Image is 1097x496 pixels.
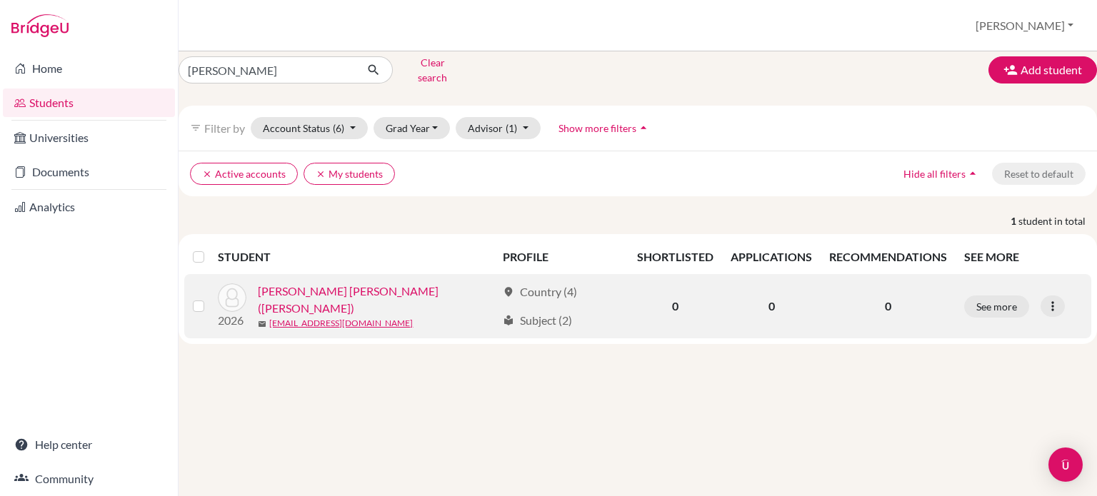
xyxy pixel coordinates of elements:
span: local_library [503,315,514,326]
th: SHORTLISTED [628,240,722,274]
button: Add student [988,56,1097,83]
a: Home [3,54,175,83]
span: location_on [503,286,514,298]
span: (1) [506,122,517,134]
img: Tran, Dinh Ngoc Anh (Annie) [218,283,246,312]
span: Show more filters [558,122,636,134]
span: mail [258,320,266,328]
i: arrow_drop_up [636,121,651,135]
button: [PERSON_NAME] [969,12,1080,39]
span: Hide all filters [903,168,966,180]
a: Universities [3,123,175,152]
td: 0 [628,274,722,338]
p: 0 [829,298,947,315]
a: Analytics [3,193,175,221]
a: [EMAIL_ADDRESS][DOMAIN_NAME] [269,317,413,330]
input: Find student by name... [179,56,356,83]
th: PROFILE [494,240,628,274]
button: clearActive accounts [190,163,298,185]
a: Documents [3,158,175,186]
button: Reset to default [992,163,1086,185]
img: Bridge-U [11,14,69,37]
th: SEE MORE [956,240,1091,274]
p: 2026 [218,312,246,329]
button: clearMy students [304,163,395,185]
a: Students [3,88,175,117]
strong: 1 [1011,213,1018,228]
td: 0 [722,274,821,338]
button: Clear search [393,51,472,88]
div: Open Intercom Messenger [1048,447,1083,482]
div: Subject (2) [503,312,572,329]
th: STUDENT [218,240,494,274]
div: Country (4) [503,283,577,300]
button: Show more filtersarrow_drop_up [546,117,663,139]
span: (6) [333,122,344,134]
a: [PERSON_NAME] [PERSON_NAME] ([PERSON_NAME]) [258,283,496,317]
button: Account Status(6) [251,117,368,139]
i: arrow_drop_up [966,166,980,181]
button: Hide all filtersarrow_drop_up [891,163,992,185]
button: Grad Year [374,117,451,139]
i: clear [316,169,326,179]
button: Advisor(1) [456,117,541,139]
a: Help center [3,430,175,459]
a: Community [3,465,175,493]
th: APPLICATIONS [722,240,821,274]
span: Filter by [204,121,245,135]
button: See more [964,295,1029,318]
span: student in total [1018,213,1097,228]
th: RECOMMENDATIONS [821,240,956,274]
i: filter_list [190,122,201,133]
i: clear [202,169,212,179]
